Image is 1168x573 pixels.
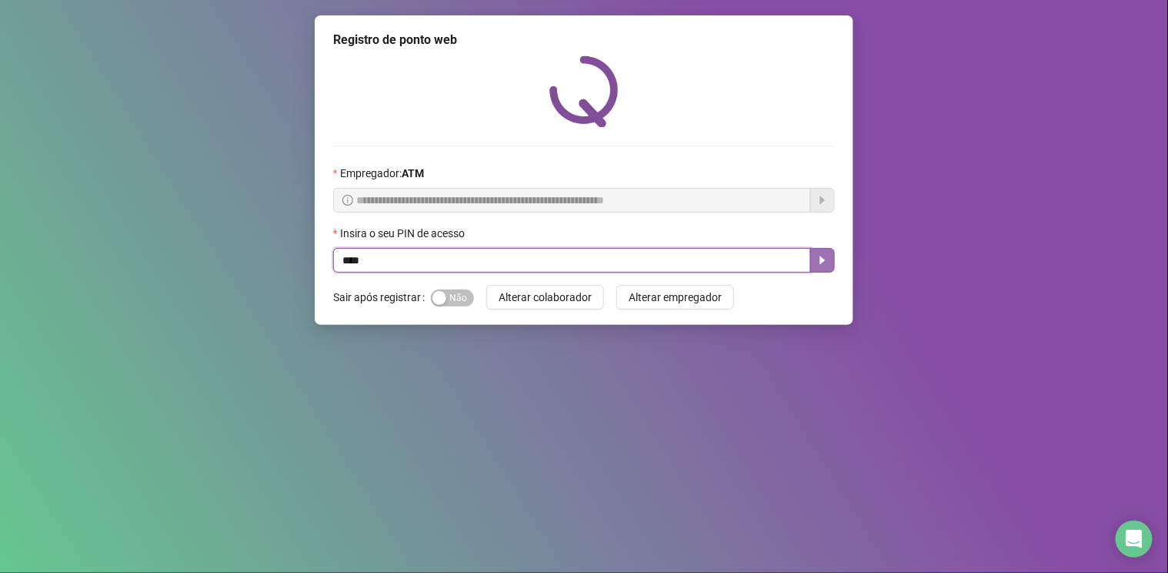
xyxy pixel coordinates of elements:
[333,225,475,242] label: Insira o seu PIN de acesso
[402,167,424,179] strong: ATM
[549,55,619,127] img: QRPoint
[629,289,722,306] span: Alterar empregador
[1116,521,1153,558] div: Open Intercom Messenger
[340,165,424,182] span: Empregador :
[342,195,353,206] span: info-circle
[486,285,604,310] button: Alterar colaborador
[616,285,734,310] button: Alterar empregador
[333,31,835,49] div: Registro de ponto web
[499,289,592,306] span: Alterar colaborador
[816,254,829,266] span: caret-right
[333,285,431,310] label: Sair após registrar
